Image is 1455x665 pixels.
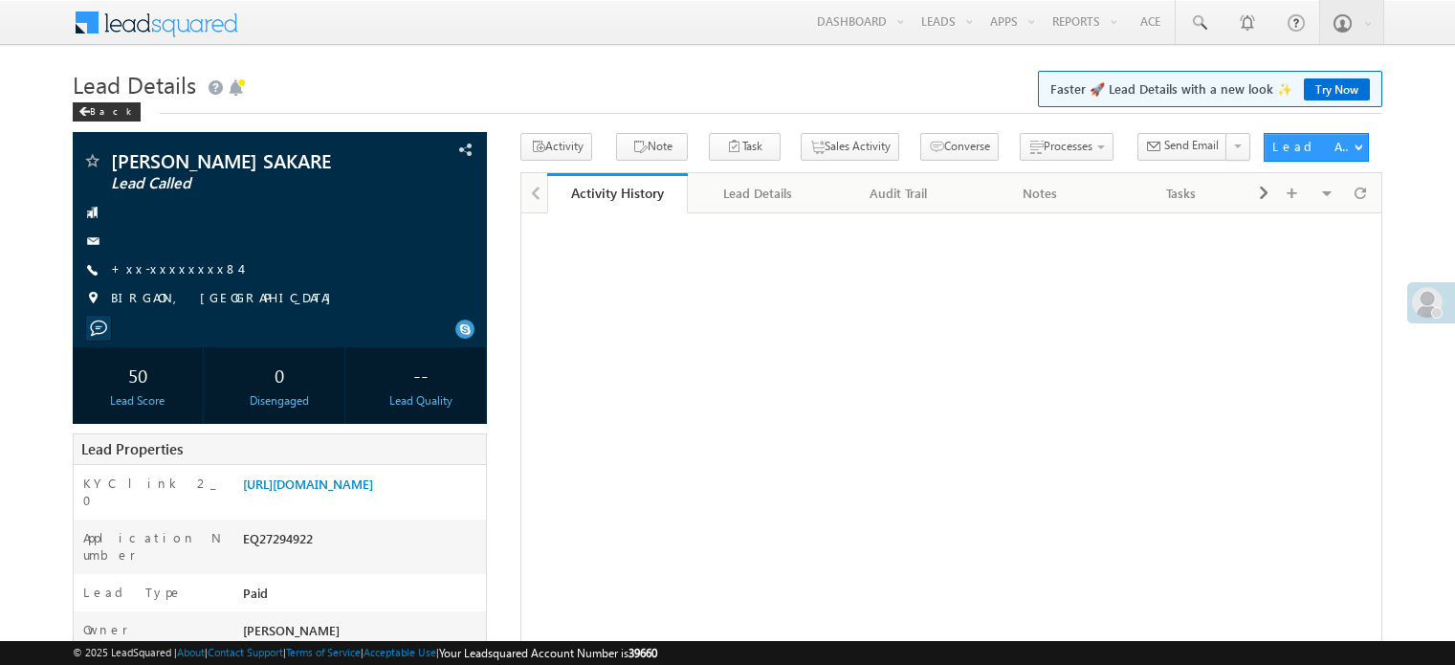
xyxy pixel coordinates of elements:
span: [PERSON_NAME] SAKARE [111,151,367,170]
span: Processes [1044,139,1092,153]
div: Activity History [562,184,673,202]
label: Application Number [83,529,223,564]
span: [PERSON_NAME] [243,622,340,638]
button: Send Email [1137,133,1227,161]
a: Terms of Service [286,646,361,658]
button: Note [616,133,688,161]
a: Audit Trail [829,173,970,213]
div: EQ27294922 [238,529,486,556]
div: Disengaged [219,392,340,410]
span: Lead Details [73,69,196,100]
div: Lead Score [77,392,198,410]
label: Lead Type [83,584,183,601]
a: +xx-xxxxxxxx84 [111,260,240,277]
a: [URL][DOMAIN_NAME] [243,476,373,492]
span: © 2025 LeadSquared | | | | | [73,644,657,662]
a: Acceptable Use [364,646,436,658]
div: Lead Details [703,182,811,205]
a: Back [73,101,150,118]
a: Activity History [547,173,688,213]
span: Lead Properties [81,439,183,458]
div: Notes [985,182,1093,205]
div: Tasks [1127,182,1235,205]
div: Audit Trail [845,182,953,205]
a: Contact Support [208,646,283,658]
a: Tasks [1112,173,1252,213]
label: KYC link 2_0 [83,475,223,509]
div: Lead Actions [1272,138,1354,155]
button: Converse [920,133,999,161]
button: Processes [1020,133,1113,161]
span: Lead Called [111,174,367,193]
label: Owner [83,621,128,638]
button: Sales Activity [801,133,899,161]
span: Your Leadsquared Account Number is [439,646,657,660]
div: -- [361,357,481,392]
div: 0 [219,357,340,392]
a: Notes [970,173,1111,213]
div: Back [73,102,141,122]
a: Try Now [1304,78,1370,100]
button: Activity [520,133,592,161]
button: Lead Actions [1264,133,1369,162]
button: Task [709,133,781,161]
div: Paid [238,584,486,610]
a: Lead Details [688,173,828,213]
span: 39660 [628,646,657,660]
div: 50 [77,357,198,392]
div: Lead Quality [361,392,481,410]
span: Send Email [1164,137,1219,154]
a: About [177,646,205,658]
span: Faster 🚀 Lead Details with a new look ✨ [1050,79,1370,99]
span: BIRGAON, [GEOGRAPHIC_DATA] [111,289,341,308]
